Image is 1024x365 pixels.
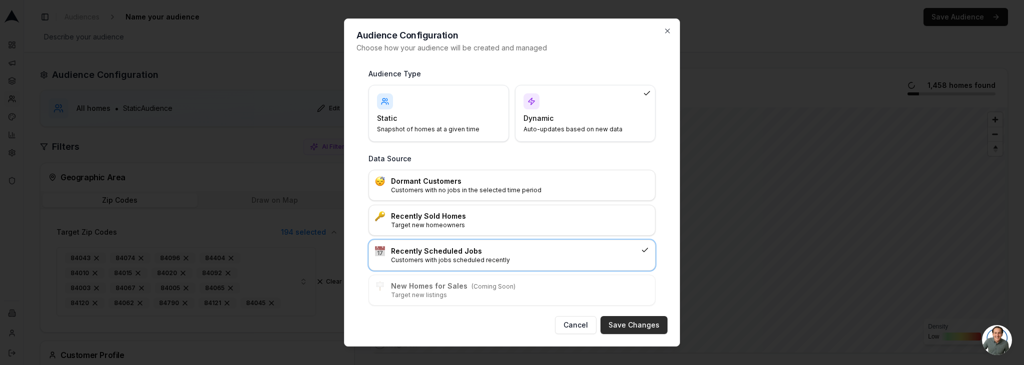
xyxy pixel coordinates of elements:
div: :key:Recently Sold HomesTarget new homeowners [368,205,655,236]
div: DynamicAuto-updates based on new data [515,85,655,142]
button: Cancel [555,316,596,334]
p: Customers with jobs scheduled recently [391,256,637,264]
h4: Static [377,113,488,123]
img: :key: [375,211,385,221]
div: StaticSnapshot of homes at a given time [368,85,509,142]
div: :sleeping:Dormant CustomersCustomers with no jobs in the selected time period [368,170,655,201]
div: :placard:New Homes for Sales(Coming Soon)Target new listings [368,275,655,306]
h3: Recently Sold Homes [391,211,649,221]
div: :calendar:Recently Scheduled JobsCustomers with jobs scheduled recently [368,240,655,271]
p: Target new homeowners [391,221,649,229]
h2: Audience Configuration [356,31,667,40]
p: Customers with no jobs in the selected time period [391,186,649,194]
p: Target new listings [391,291,649,299]
p: Snapshot of homes at a given time [377,125,488,133]
h3: New Homes for Sales [391,281,649,291]
h3: Recently Scheduled Jobs [391,246,637,256]
img: :calendar: [375,246,385,256]
p: Auto-updates based on new data [523,125,635,133]
p: Choose how your audience will be created and managed [356,43,667,53]
h3: Dormant Customers [391,176,649,186]
img: :placard: [375,281,385,291]
span: (Coming Soon) [471,283,515,290]
h3: Data Source [368,154,655,164]
button: Save Changes [600,316,667,334]
h3: Audience Type [368,69,655,79]
img: :sleeping: [375,176,385,186]
h4: Dynamic [523,113,635,123]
